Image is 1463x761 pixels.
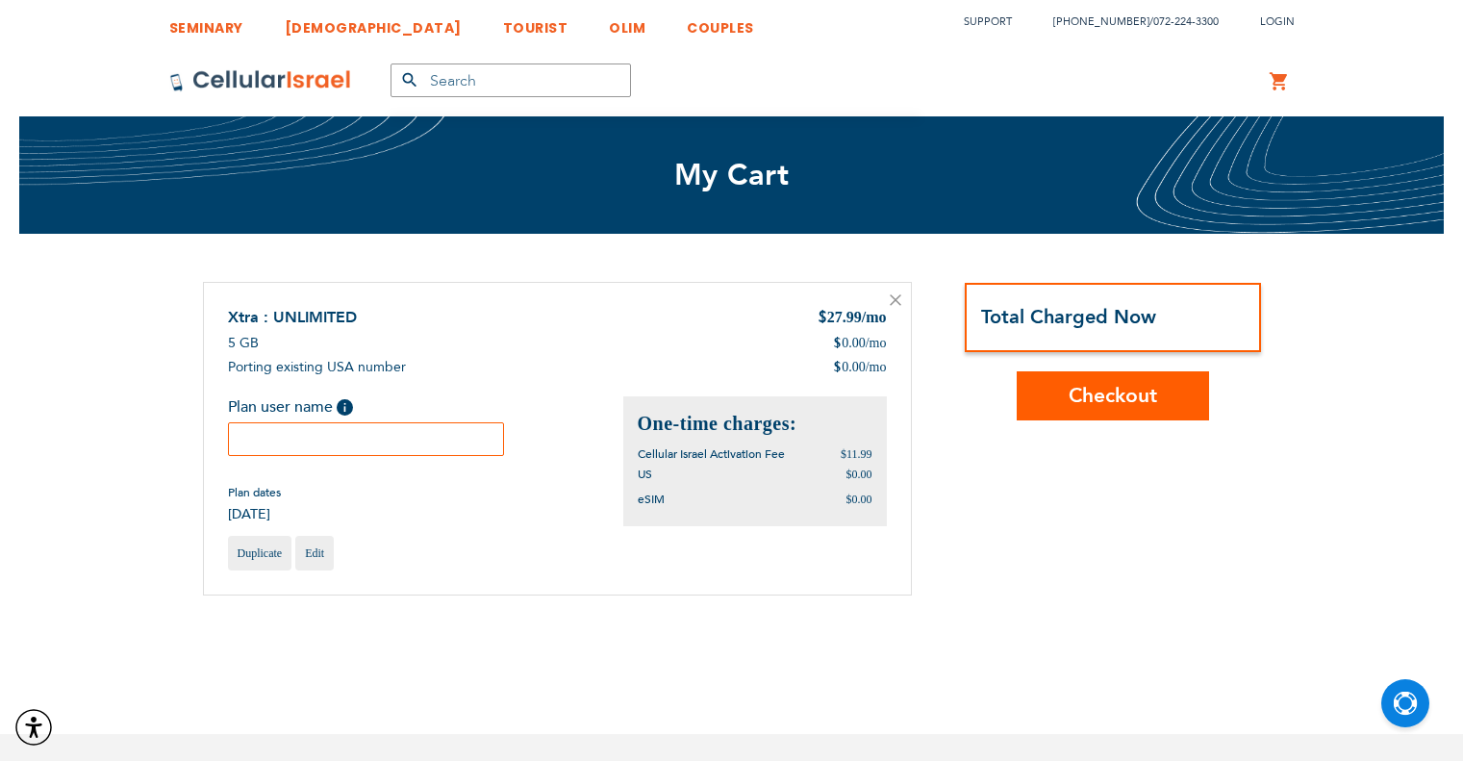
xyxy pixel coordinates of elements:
input: Search [391,63,631,97]
a: OLIM [609,5,645,40]
span: Plan user name [228,396,333,418]
span: Cellular Israel Activation Fee [638,446,785,462]
h2: One-time charges: [638,411,872,437]
span: /mo [866,334,887,353]
button: Checkout [1017,371,1209,420]
span: US [638,467,652,482]
span: /mo [866,358,887,377]
span: Checkout [1069,382,1157,410]
a: 072-224-3300 [1153,14,1219,29]
span: Plan dates [228,485,281,500]
img: Cellular Israel Logo [169,69,352,92]
div: 27.99 [818,307,887,330]
span: [DATE] [228,505,281,523]
span: Login [1260,14,1295,29]
span: Help [337,399,353,416]
a: Edit [295,536,334,571]
span: $ [833,334,842,353]
a: COUPLES [687,5,754,40]
li: / [1034,8,1219,36]
a: Duplicate [228,536,292,571]
a: Xtra : UNLIMITED [228,307,357,328]
a: [DEMOGRAPHIC_DATA] [285,5,462,40]
strong: Total Charged Now [981,304,1156,330]
span: $11.99 [841,447,872,461]
span: eSIM [638,492,665,507]
span: Duplicate [238,546,283,560]
span: 5 GB [228,334,259,352]
a: SEMINARY [169,5,243,40]
span: $0.00 [846,493,872,506]
a: [PHONE_NUMBER] [1053,14,1149,29]
div: 0.00 [833,334,886,353]
a: Support [964,14,1012,29]
span: $ [833,358,842,377]
span: Porting existing USA number [228,358,406,376]
a: TOURIST [503,5,568,40]
span: My Cart [674,155,790,195]
span: /mo [862,309,887,325]
div: 0.00 [833,358,886,377]
span: $0.00 [846,468,872,481]
span: Edit [305,546,324,560]
span: $ [818,308,827,330]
